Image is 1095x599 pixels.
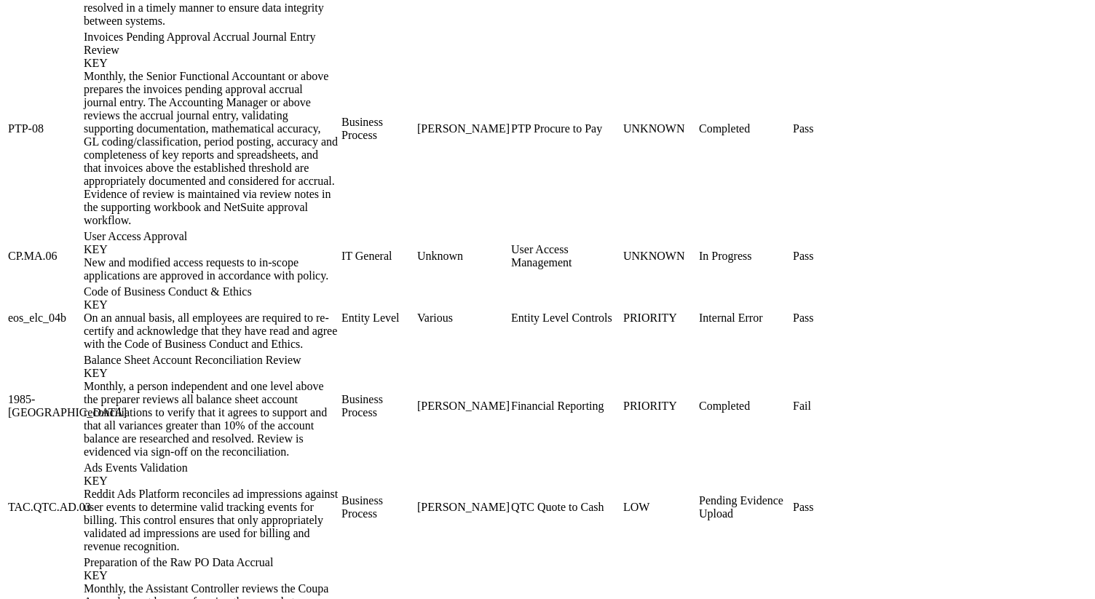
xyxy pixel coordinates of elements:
div: Pass [793,501,866,514]
div: TAC.QTC.AD.03 [8,501,81,514]
div: CP.MA.06 [8,250,81,263]
div: Balance Sheet Account Reconciliation Review [84,354,339,380]
div: Pending Evidence Upload [699,494,790,520]
div: Ads Events Validation [84,461,339,488]
div: eos_elc_04b [8,312,81,325]
div: [PERSON_NAME] [417,501,508,514]
div: Preparation of the Raw PO Data Accrual [84,556,339,582]
div: Completed [699,400,790,413]
div: Invoices Pending Approval Accrual Journal Entry Review [84,31,339,70]
div: Monthly, a person independent and one level above the preparer reviews all balance sheet account ... [84,380,339,459]
div: Various [417,312,508,325]
div: KEY [84,243,339,256]
div: User Access Approval [84,230,339,256]
div: KEY [84,569,339,582]
div: PTP Procure to Pay [511,122,620,135]
div: Internal Error [699,312,790,325]
td: IT General [341,229,415,283]
div: QTC Quote to Cash [511,501,620,514]
div: On an annual basis, all employees are required to re-certify and acknowledge that they have read ... [84,312,339,351]
div: 1985-[GEOGRAPHIC_DATA] [8,393,81,419]
div: UNKNOWN [623,122,696,135]
div: Unknown [417,250,508,263]
div: User Access Management [511,243,620,269]
div: KEY [84,57,339,70]
div: Pass [793,312,866,325]
td: Business Process [341,30,415,228]
div: Fail [793,400,866,413]
div: UNKNOWN [623,250,696,263]
div: Pass [793,250,866,263]
div: New and modified access requests to in-scope applications are approved in accordance with policy. [84,256,339,282]
div: KEY [84,367,339,380]
div: [PERSON_NAME] [417,400,508,413]
div: Pass [793,122,866,135]
div: Monthly, the Senior Functional Accountant or above prepares the invoices pending approval accrual... [84,70,339,227]
div: [PERSON_NAME] [417,122,508,135]
div: In Progress [699,250,790,263]
div: PRIORITY [623,400,696,413]
div: KEY [84,475,339,488]
div: Financial Reporting [511,400,620,413]
td: Business Process [341,461,415,554]
div: PTP-08 [8,122,81,135]
div: Code of Business Conduct & Ethics [84,285,339,312]
td: Entity Level [341,285,415,352]
div: PRIORITY [623,312,696,325]
td: Business Process [341,353,415,459]
div: Entity Level Controls [511,312,620,325]
div: Reddit Ads Platform reconciles ad impressions against user events to determine valid tracking eve... [84,488,339,553]
div: Completed [699,122,790,135]
div: KEY [84,298,339,312]
div: LOW [623,501,696,514]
